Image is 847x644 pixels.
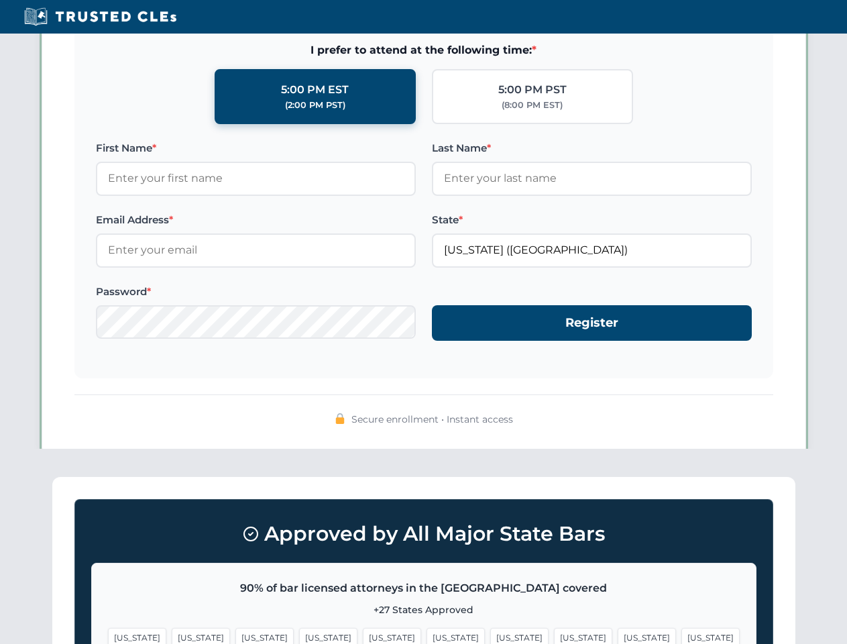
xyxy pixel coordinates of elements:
[432,212,752,228] label: State
[502,99,563,112] div: (8:00 PM EST)
[108,602,740,617] p: +27 States Approved
[91,516,756,552] h3: Approved by All Major State Bars
[96,284,416,300] label: Password
[96,233,416,267] input: Enter your email
[108,580,740,597] p: 90% of bar licensed attorneys in the [GEOGRAPHIC_DATA] covered
[432,233,752,267] input: Florida (FL)
[432,140,752,156] label: Last Name
[96,42,752,59] span: I prefer to attend at the following time:
[96,162,416,195] input: Enter your first name
[285,99,345,112] div: (2:00 PM PST)
[351,412,513,427] span: Secure enrollment • Instant access
[498,81,567,99] div: 5:00 PM PST
[432,162,752,195] input: Enter your last name
[96,212,416,228] label: Email Address
[96,140,416,156] label: First Name
[432,305,752,341] button: Register
[20,7,180,27] img: Trusted CLEs
[335,413,345,424] img: 🔒
[281,81,349,99] div: 5:00 PM EST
